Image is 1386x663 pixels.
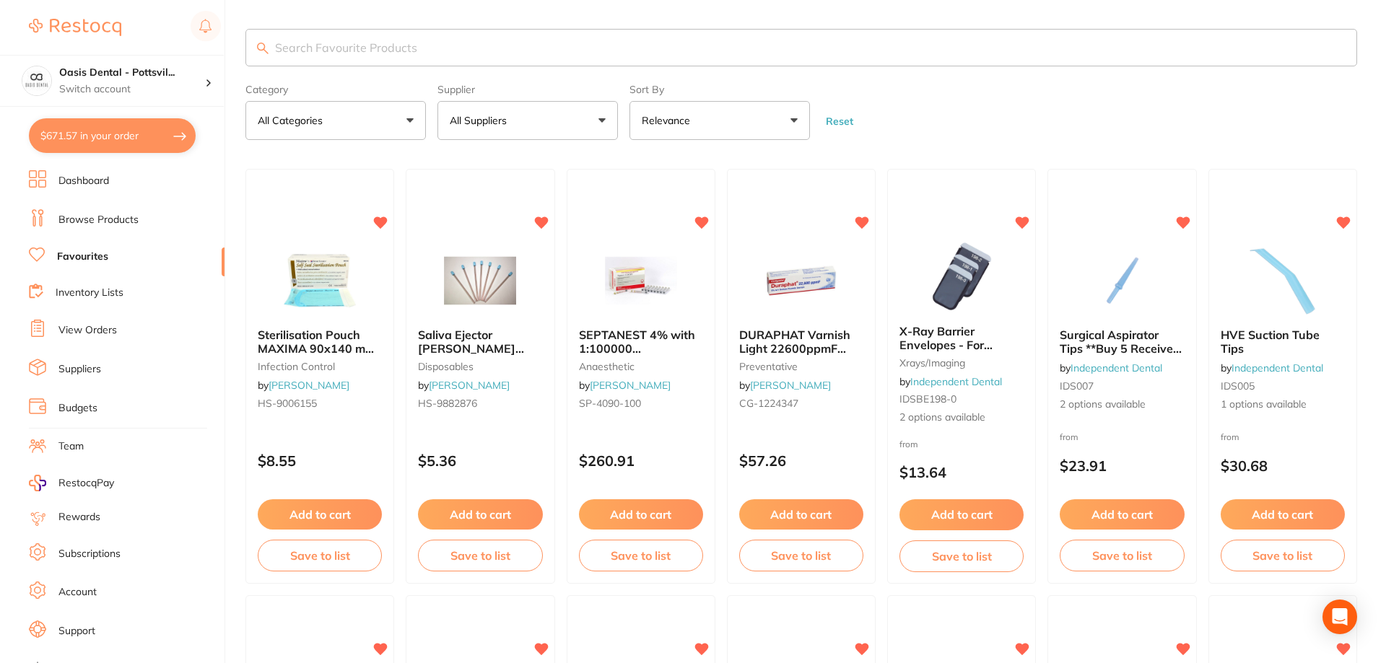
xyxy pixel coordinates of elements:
[258,540,382,571] button: Save to list
[437,101,618,140] button: All Suppliers
[1322,600,1357,634] div: Open Intercom Messenger
[1232,361,1323,374] a: Independent Dental
[1221,431,1239,442] span: from
[754,245,848,317] img: DURAPHAT Varnish Light 22600ppmF 10ml tube
[579,452,703,469] p: $260.91
[899,439,918,449] span: from
[1060,431,1078,442] span: from
[245,29,1357,66] input: Search Favourite Products
[58,547,121,561] a: Subscriptions
[1071,361,1162,374] a: Independent Dental
[899,540,1024,572] button: Save to list
[629,101,810,140] button: Relevance
[642,113,696,128] p: Relevance
[899,410,1024,425] span: 2 options available
[579,397,641,410] span: SP-4090-100
[1221,540,1345,571] button: Save to list
[1060,457,1184,474] p: $23.91
[579,499,703,530] button: Add to cart
[1221,379,1255,392] span: IDS005
[915,241,1008,313] img: X-Ray Barrier Envelopes - For Periapical Film **PRICE DROP **BUY 5 RECEIVE 1 FREE**
[58,585,97,600] a: Account
[58,439,84,454] a: Team
[1221,457,1345,474] p: $30.68
[418,328,524,382] span: Saliva Ejector [PERSON_NAME] Clear with Blue Tip 15cm Pk100
[1221,328,1320,355] span: HVE Suction Tube Tips
[910,375,1002,388] a: Independent Dental
[899,325,1024,351] b: X-Ray Barrier Envelopes - For Periapical Film **PRICE DROP **BUY 5 RECEIVE 1 FREE**
[59,66,205,80] h4: Oasis Dental - Pottsville
[29,475,46,491] img: RestocqPay
[58,624,95,638] a: Support
[58,323,117,338] a: View Orders
[258,328,375,369] span: Sterilisation Pouch MAXIMA 90x140 mm (3.5x 5.5") Box 200
[58,213,139,227] a: Browse Products
[258,397,317,410] span: HS-9006155
[1060,328,1183,369] span: Surgical Aspirator Tips **Buy 5 Receive 1 Free**
[258,328,382,355] b: Sterilisation Pouch MAXIMA 90x140 mm (3.5x 5.5") Box 200
[1060,398,1184,412] span: 2 options available
[739,328,863,355] b: DURAPHAT Varnish Light 22600ppmF 10ml tube
[258,452,382,469] p: $8.55
[590,379,671,392] a: [PERSON_NAME]
[899,392,956,405] span: IDSBE198-0
[899,499,1024,530] button: Add to cart
[245,84,426,95] label: Category
[579,540,703,571] button: Save to list
[418,540,542,571] button: Save to list
[58,401,97,416] a: Budgets
[579,379,671,392] span: by
[1060,379,1094,392] span: IDS007
[56,286,123,300] a: Inventory Lists
[437,84,618,95] label: Supplier
[450,113,513,128] p: All Suppliers
[1060,361,1162,374] span: by
[429,379,510,392] a: [PERSON_NAME]
[29,19,121,36] img: Restocq Logo
[579,361,703,372] small: anaesthetic
[418,499,542,530] button: Add to cart
[58,362,101,377] a: Suppliers
[899,357,1024,369] small: xrays/imaging
[58,174,109,188] a: Dashboard
[29,475,114,491] a: RestocqPay
[269,379,349,392] a: [PERSON_NAME]
[1221,499,1345,530] button: Add to cart
[1060,540,1184,571] button: Save to list
[258,379,349,392] span: by
[58,476,114,491] span: RestocqPay
[750,379,831,392] a: [PERSON_NAME]
[629,84,810,95] label: Sort By
[899,464,1024,480] p: $13.64
[1076,245,1169,317] img: Surgical Aspirator Tips **Buy 5 Receive 1 Free**
[739,452,863,469] p: $57.26
[418,361,542,372] small: disposables
[1221,328,1345,355] b: HVE Suction Tube Tips
[579,328,700,382] span: SEPTANEST 4% with 1:100000 [MEDICAL_DATA] 2.2ml 2xBox 50 GOLD
[1060,499,1184,530] button: Add to cart
[899,375,1002,388] span: by
[258,361,382,372] small: infection control
[594,245,688,317] img: SEPTANEST 4% with 1:100000 adrenalin 2.2ml 2xBox 50 GOLD
[1060,328,1184,355] b: Surgical Aspirator Tips **Buy 5 Receive 1 Free**
[739,379,831,392] span: by
[59,82,205,97] p: Switch account
[57,250,108,264] a: Favourites
[418,379,510,392] span: by
[245,101,426,140] button: All Categories
[433,245,527,317] img: Saliva Ejector HENRY SCHEIN Clear with Blue Tip 15cm Pk100
[418,397,477,410] span: HS-9882876
[739,397,798,410] span: CG-1224347
[273,245,367,317] img: Sterilisation Pouch MAXIMA 90x140 mm (3.5x 5.5") Box 200
[579,328,703,355] b: SEPTANEST 4% with 1:100000 adrenalin 2.2ml 2xBox 50 GOLD
[1236,245,1330,317] img: HVE Suction Tube Tips
[739,361,863,372] small: preventative
[1221,361,1323,374] span: by
[739,328,850,369] span: DURAPHAT Varnish Light 22600ppmF 10ml tube
[58,510,100,524] a: Rewards
[29,11,121,44] a: Restocq Logo
[1221,398,1345,412] span: 1 options available
[821,115,858,128] button: Reset
[739,499,863,530] button: Add to cart
[739,540,863,571] button: Save to list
